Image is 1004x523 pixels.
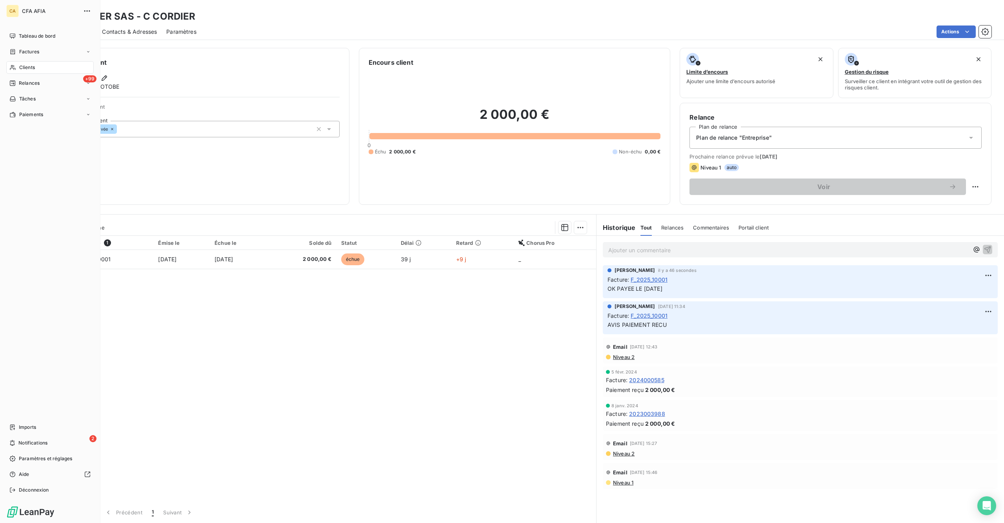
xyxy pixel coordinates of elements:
[401,256,411,262] span: 39 j
[619,148,642,155] span: Non-échu
[158,256,176,262] span: [DATE]
[19,33,55,40] span: Tableau de bord
[607,285,662,292] span: OK PAYEE LE [DATE]
[613,344,627,350] span: Email
[612,479,633,486] span: Niveau 1
[152,508,154,516] span: 1
[19,487,49,494] span: Déconnexion
[612,354,635,360] span: Niveau 2
[615,303,655,310] span: [PERSON_NAME]
[689,179,966,195] button: Voir
[645,419,675,428] span: 2 000,00 €
[645,386,675,394] span: 2 000,00 €
[686,78,775,84] span: Ajouter une limite d’encours autorisé
[166,28,196,36] span: Paramètres
[606,419,644,428] span: Paiement reçu
[456,240,509,246] div: Retard
[689,153,982,160] span: Prochaine relance prévue le
[69,9,195,24] h3: CORDIER SAS - C CORDIER
[760,153,777,160] span: [DATE]
[611,370,637,374] span: 5 févr. 2024
[367,142,371,148] span: 0
[724,164,739,171] span: auto
[369,58,413,67] h6: Encours client
[631,312,668,320] span: F_2025_10001
[629,410,665,418] span: 2023003988
[607,321,667,328] span: AVIS PAIEMENT RECU
[18,439,47,446] span: Notifications
[630,344,658,349] span: [DATE] 12:43
[215,256,233,262] span: [DATE]
[19,95,36,102] span: Tâches
[845,78,985,91] span: Surveiller ce client en intégrant votre outil de gestion des risques client.
[19,424,36,431] span: Imports
[341,253,365,265] span: échue
[369,107,661,130] h2: 2 000,00 €
[738,224,769,231] span: Portail client
[629,376,664,384] span: 2024000585
[74,239,149,246] div: Référence
[158,504,198,521] button: Suivant
[977,496,996,515] div: Open Intercom Messenger
[375,148,386,155] span: Échu
[693,224,729,231] span: Commentaires
[611,403,638,408] span: 8 janv. 2024
[22,8,78,14] span: CFA AFIA
[6,5,19,17] div: CA
[147,504,158,521] button: 1
[612,450,635,457] span: Niveau 2
[937,26,976,38] button: Actions
[696,134,772,142] span: Plan de relance "Entreprise"
[389,148,416,155] span: 2 000,00 €
[6,468,94,481] a: Aide
[272,255,332,263] span: 2 000,00 €
[47,58,340,67] h6: Informations client
[104,239,111,246] span: 1
[215,240,262,246] div: Échue le
[630,441,657,446] span: [DATE] 15:27
[606,376,627,384] span: Facture :
[341,240,391,246] div: Statut
[83,75,96,82] span: +99
[19,111,43,118] span: Paiements
[686,69,728,75] span: Limite d’encours
[645,148,660,155] span: 0,00 €
[700,164,721,171] span: Niveau 1
[680,48,833,98] button: Limite d’encoursAjouter une limite d’encours autorisé
[607,275,629,284] span: Facture :
[456,256,466,262] span: +9 j
[699,184,949,190] span: Voir
[630,470,658,475] span: [DATE] 15:46
[19,48,39,55] span: Factures
[518,256,521,262] span: _
[689,113,982,122] h6: Relance
[19,471,29,478] span: Aide
[19,64,35,71] span: Clients
[597,223,636,232] h6: Historique
[615,267,655,274] span: [PERSON_NAME]
[613,469,627,476] span: Email
[658,268,697,273] span: il y a 46 secondes
[117,126,123,133] input: Ajouter une valeur
[64,83,120,91] span: Miangaly RAKOTOBE
[518,240,591,246] div: Chorus Pro
[6,506,55,518] img: Logo LeanPay
[272,240,332,246] div: Solde dû
[401,240,447,246] div: Délai
[89,435,96,442] span: 2
[607,312,629,320] span: Facture :
[158,240,205,246] div: Émise le
[19,455,72,462] span: Paramètres et réglages
[613,440,627,446] span: Email
[640,224,652,231] span: Tout
[606,410,627,418] span: Facture :
[100,504,147,521] button: Précédent
[661,224,684,231] span: Relances
[102,28,157,36] span: Contacts & Adresses
[658,304,685,309] span: [DATE] 11:34
[63,104,340,115] span: Propriétés Client
[631,275,668,284] span: F_2025_10001
[838,48,991,98] button: Gestion du risqueSurveiller ce client en intégrant votre outil de gestion des risques client.
[845,69,889,75] span: Gestion du risque
[606,386,644,394] span: Paiement reçu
